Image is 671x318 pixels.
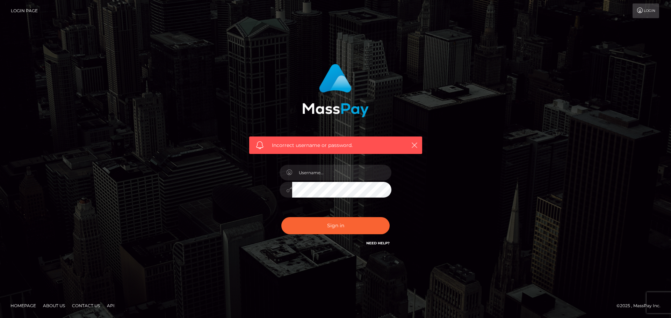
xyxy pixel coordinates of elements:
[69,300,103,311] a: Contact Us
[292,165,391,180] input: Username...
[11,3,38,18] a: Login Page
[281,217,390,234] button: Sign in
[633,3,659,18] a: Login
[302,64,369,117] img: MassPay Login
[8,300,39,311] a: Homepage
[616,302,666,310] div: © 2025 , MassPay Inc.
[40,300,68,311] a: About Us
[272,142,399,149] span: Incorrect username or password.
[366,241,390,245] a: Need Help?
[104,300,117,311] a: API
